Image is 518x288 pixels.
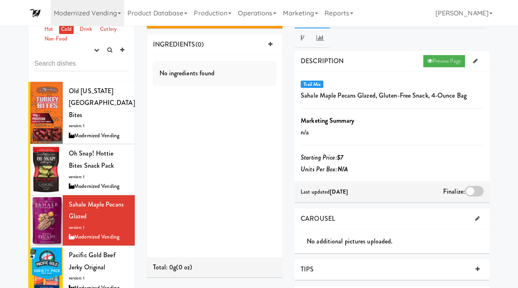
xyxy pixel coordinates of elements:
[28,6,42,20] img: Micromart
[337,153,343,162] b: $7
[28,195,135,246] li: Sahale Maple Pecans Glazedversion: 1Modernized Vending
[42,24,55,34] a: Hot
[301,116,354,125] b: Marketing Summary
[98,24,119,34] a: Cutlery
[69,200,124,221] span: Sahale Maple Pecans Glazed
[301,214,335,223] span: CAROUSEL
[59,24,73,34] a: Cold
[34,56,129,71] input: Search dishes
[301,153,343,162] i: Starting Price:
[443,187,465,196] span: Finalize:
[307,235,490,247] div: No additional pictures uploaded.
[78,24,94,34] a: Drink
[301,90,484,102] p: Sahale Maple Pecans Glazed, Gluten-Free Snack, 4-Ounce Bag
[301,164,348,174] i: Units Per Box:
[301,265,314,274] span: TIPS
[153,40,195,49] span: INGREDIENTS
[153,61,277,86] div: No ingredients found
[69,181,129,192] div: Modernized Vending
[69,174,85,180] span: version: 1
[42,34,69,44] a: Non-Food
[176,262,192,272] span: (0 oz)
[69,224,85,230] span: version: 1
[69,123,85,129] span: version: 1
[301,81,323,88] span: Trail Mix
[69,131,129,141] div: Modernized Vending
[301,126,484,139] p: n/a
[69,232,129,242] div: Modernized Vending
[28,82,135,145] li: Old [US_STATE] [GEOGRAPHIC_DATA] Bitesversion: 1Modernized Vending
[423,55,465,67] a: Preview Page
[301,56,344,66] span: DESCRIPTION
[28,144,135,195] li: Oh Snap! Hottie Bites Snack Packversion: 1Modernized Vending
[338,164,348,174] b: N/A
[153,262,176,272] span: Total: 0g
[69,86,135,119] span: Old [US_STATE] [GEOGRAPHIC_DATA] Bites
[69,275,85,281] span: version: 1
[69,149,114,170] span: Oh Snap! Hottie Bites Snack Pack
[69,250,115,272] span: Pacific Gold Beef Jerky Original
[301,188,348,196] span: Last updated
[195,40,204,49] span: (0)
[330,188,348,196] b: [DATE]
